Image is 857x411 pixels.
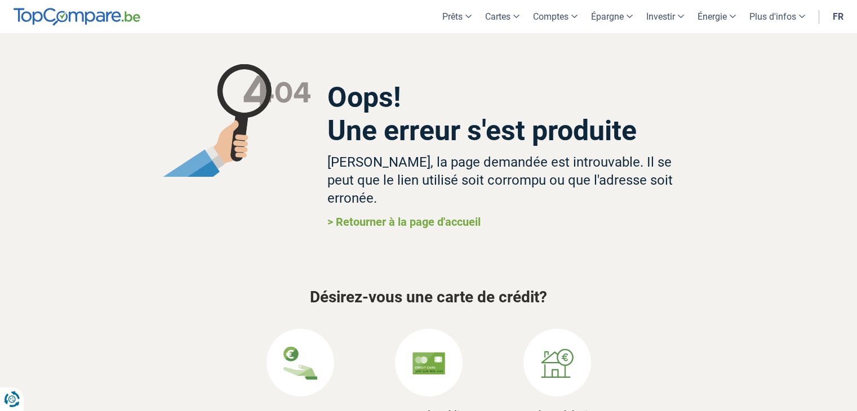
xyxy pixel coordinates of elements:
img: magnifying glass not found [162,64,310,177]
h2: Oops! Une erreur s'est produite [327,81,695,148]
img: Prêts hypothécaires [540,346,574,380]
img: Prêts [283,346,317,380]
a: > Retourner à la page d'accueil [327,215,481,229]
h3: [PERSON_NAME], la page demandée est introuvable. Il se peut que le lien utilisé soit corrompu ou ... [327,153,695,207]
img: Cartes de crédit [412,346,446,380]
img: TopCompare [14,8,140,26]
h3: Désirez-vous une carte de crédit? [108,289,750,306]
